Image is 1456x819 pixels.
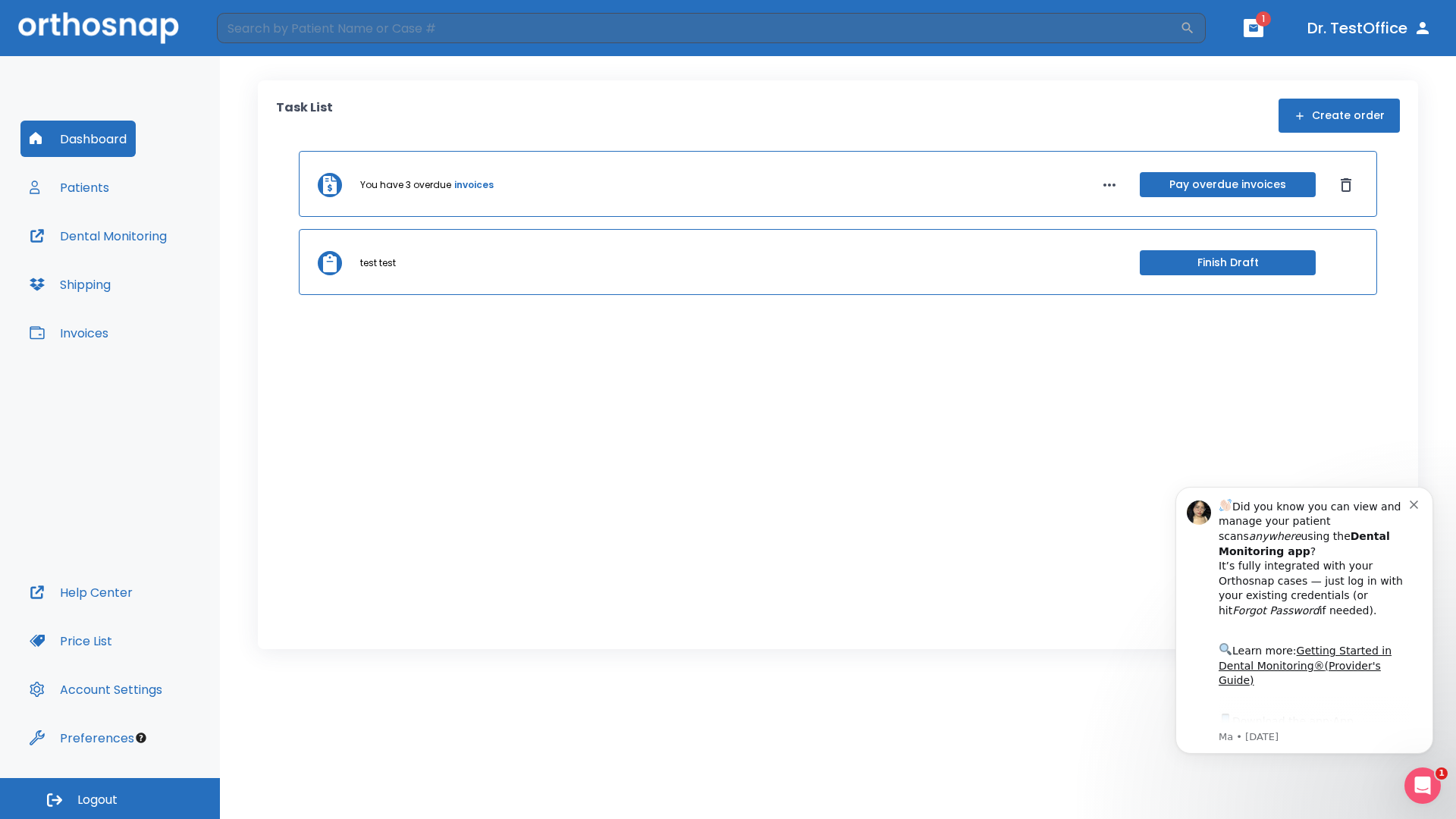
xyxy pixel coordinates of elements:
[20,671,171,708] button: Account Settings
[1153,468,1456,811] iframe: Intercom notifications message
[1436,767,1448,780] span: 1
[20,720,143,756] button: Preferences
[1256,11,1271,27] span: 1
[134,731,148,745] div: Tooltip anchor
[20,623,121,659] button: Price List
[217,13,1180,43] input: Search by Patient Name or Case #
[18,12,179,43] img: Orthosnap
[276,99,333,133] p: Task List
[77,792,118,808] span: Logout
[360,178,451,192] p: You have 3 overdue
[20,121,136,157] button: Dashboard
[20,218,176,254] button: Dental Monitoring
[20,574,142,610] button: Help Center
[20,266,120,303] button: Shipping
[20,169,118,206] button: Patients
[1140,172,1316,197] button: Pay overdue invoices
[20,315,118,351] button: Invoices
[1279,99,1400,133] button: Create order
[1140,250,1316,275] button: Finish Draft
[1301,14,1438,42] button: Dr. TestOffice
[1334,173,1358,197] button: Dismiss
[360,256,396,270] p: test test
[454,178,494,192] a: invoices
[1404,767,1441,804] iframe: Intercom live chat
